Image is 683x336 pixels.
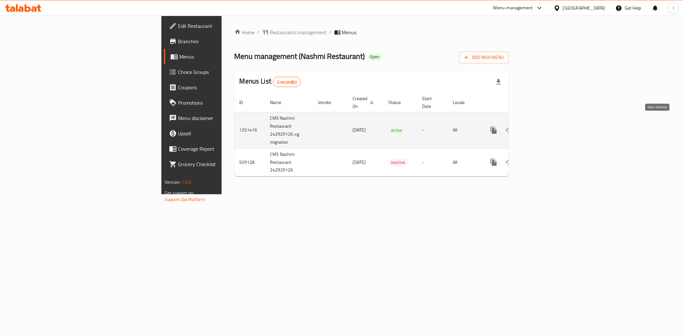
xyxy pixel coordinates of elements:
button: Add New Menu [459,52,509,63]
div: Total records count [273,77,301,87]
span: Coupons [178,84,270,91]
th: Actions [481,93,553,112]
span: Choice Groups [178,68,270,76]
div: Menu-management [493,4,533,12]
span: Menus [179,53,270,60]
span: Active [389,127,405,134]
span: Created On [353,95,376,110]
span: Locale [453,99,473,106]
a: Grocery Checklist [164,156,275,172]
a: Upsell [164,126,275,141]
a: Edit Restaurant [164,18,275,34]
span: Start Date [422,95,440,110]
td: All [448,112,481,148]
span: Menu disclaimer [178,114,270,122]
span: [DATE] [353,126,366,134]
a: Choice Groups [164,64,275,80]
div: Active [389,126,405,134]
a: Coverage Report [164,141,275,156]
a: Coupons [164,80,275,95]
td: CMS Nashmi Restaurant 242929126 [265,148,313,176]
span: Menu management ( Nashmi Restaurant ) [234,49,365,63]
span: Status [389,99,410,106]
span: 2 record(s) [273,79,300,85]
a: Promotions [164,95,275,110]
span: Vendor [318,99,340,106]
div: [GEOGRAPHIC_DATA] [563,4,605,12]
span: 1.0.0 [181,178,191,186]
span: Upsell [178,130,270,137]
nav: breadcrumb [234,28,509,36]
a: Branches [164,34,275,49]
span: Promotions [178,99,270,107]
span: [DATE] [353,158,366,166]
span: Restaurants management [270,28,327,36]
span: Coverage Report [178,145,270,153]
button: more [486,155,501,170]
a: Restaurants management [262,28,327,36]
span: ID [240,99,252,106]
span: Name [270,99,290,106]
li: / [329,28,332,36]
td: - [417,148,448,176]
button: more [486,123,501,138]
button: Change Status [501,123,517,138]
span: I [673,4,674,12]
span: Branches [178,37,270,45]
span: Version: [165,178,180,186]
table: enhanced table [234,93,553,177]
button: Change Status [501,155,517,170]
td: CMS Nashmi Restaurant 242929126-cg migration [265,112,313,148]
span: Menus [342,28,357,36]
a: Support.OpsPlatform [165,195,205,204]
span: Grocery Checklist [178,160,270,168]
span: Open [368,54,382,60]
h2: Menus List [240,76,301,87]
span: Edit Restaurant [178,22,270,30]
span: Add New Menu [464,53,504,61]
a: Menus [164,49,275,64]
td: All [448,148,481,176]
div: Open [368,53,382,61]
a: Menu disclaimer [164,110,275,126]
td: - [417,112,448,148]
div: Export file [491,74,506,90]
span: Get support on: [165,189,194,197]
span: Inactive [389,159,408,166]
